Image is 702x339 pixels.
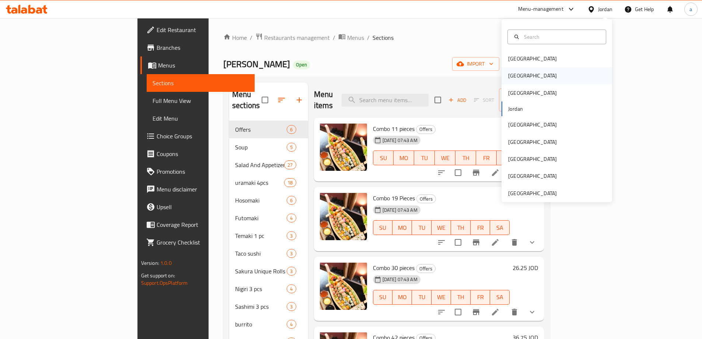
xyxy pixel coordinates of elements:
div: [GEOGRAPHIC_DATA] [508,121,557,129]
div: [GEOGRAPHIC_DATA] [508,55,557,63]
div: burrito4 [229,315,308,333]
svg: Show Choices [528,238,537,247]
button: TH [455,151,476,165]
span: Offers [416,125,435,134]
span: Sections [153,79,249,87]
span: 4 [287,321,296,328]
span: MO [397,153,411,163]
span: SA [493,222,507,233]
div: Jordan [598,5,612,13]
span: Nigiri 3 pcs [235,284,287,293]
button: WE [432,220,451,235]
span: 3 [287,303,296,310]
span: Salad And Appetizer [235,160,284,169]
div: Open [293,60,310,69]
span: Edit Menu [153,114,249,123]
button: SU [373,290,393,305]
button: SU [373,220,393,235]
span: MO [395,222,409,233]
span: TU [415,222,429,233]
div: burrito [235,320,287,329]
a: Choice Groups [140,127,255,145]
div: items [284,178,296,187]
div: items [287,320,296,329]
span: 6 [287,197,296,204]
button: MO [394,151,414,165]
div: items [287,249,296,258]
button: TH [451,290,471,305]
input: Search [521,33,601,41]
li: / [367,33,370,42]
button: TH [451,220,471,235]
span: WE [438,153,453,163]
span: TU [417,153,432,163]
span: Select to update [450,165,466,180]
div: Futomaki4 [229,209,308,227]
svg: Show Choices [528,308,537,316]
div: items [287,267,296,276]
span: Coverage Report [157,220,249,229]
span: Sashimi 3 pcs [235,302,287,311]
span: Combo 19 Pieces [373,193,415,204]
span: Get support on: [141,271,175,280]
span: Promotions [157,167,249,176]
button: Manage items [499,89,548,111]
a: Coverage Report [140,216,255,234]
a: Menus [338,33,364,42]
span: 3 [287,268,296,275]
button: FR [471,290,490,305]
a: Grocery Checklist [140,234,255,251]
span: import [458,59,493,69]
span: Select all sections [257,92,273,108]
span: Menu disclaimer [157,185,249,194]
span: Select to update [450,235,466,250]
span: TH [454,292,468,302]
button: TU [412,220,432,235]
span: Offers [235,125,287,134]
a: Promotions [140,163,255,180]
span: Version: [141,258,159,268]
span: Taco sushi [235,249,287,258]
div: Taco sushi3 [229,245,308,262]
span: Grocery Checklist [157,238,249,247]
span: Choice Groups [157,132,249,141]
nav: breadcrumb [223,33,550,42]
div: items [287,284,296,293]
span: SA [493,292,507,302]
span: Branches [157,43,249,52]
span: 4 [287,286,296,293]
span: TU [415,292,429,302]
a: Sections [147,74,255,92]
button: Add [446,94,469,106]
button: SU [373,151,394,165]
div: Menu-management [518,5,563,14]
a: Branches [140,39,255,56]
span: TH [458,153,473,163]
div: Sashimi 3 pcs3 [229,298,308,315]
span: Upsell [157,203,249,211]
span: Menus [347,33,364,42]
span: Temaki 1 pc [235,231,287,240]
span: SU [376,292,390,302]
div: items [287,125,296,134]
span: WE [434,292,448,302]
a: Edit menu item [491,168,500,177]
button: sort-choices [433,164,450,181]
button: Add section [290,91,308,109]
span: uramaki 4pcs [235,178,284,187]
span: WE [434,222,448,233]
span: Sakura Unique Rolls [235,267,287,276]
a: Edit Menu [147,110,255,127]
a: Edit menu item [491,308,500,316]
div: [GEOGRAPHIC_DATA] [508,89,557,97]
span: 27 [284,162,296,169]
span: 3 [287,250,296,257]
span: 4 [287,215,296,222]
a: Edit Restaurant [140,21,255,39]
span: Sections [373,33,394,42]
button: WE [435,151,455,165]
span: 3 [287,232,296,239]
img: Combo 19 Pieces [320,193,367,240]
